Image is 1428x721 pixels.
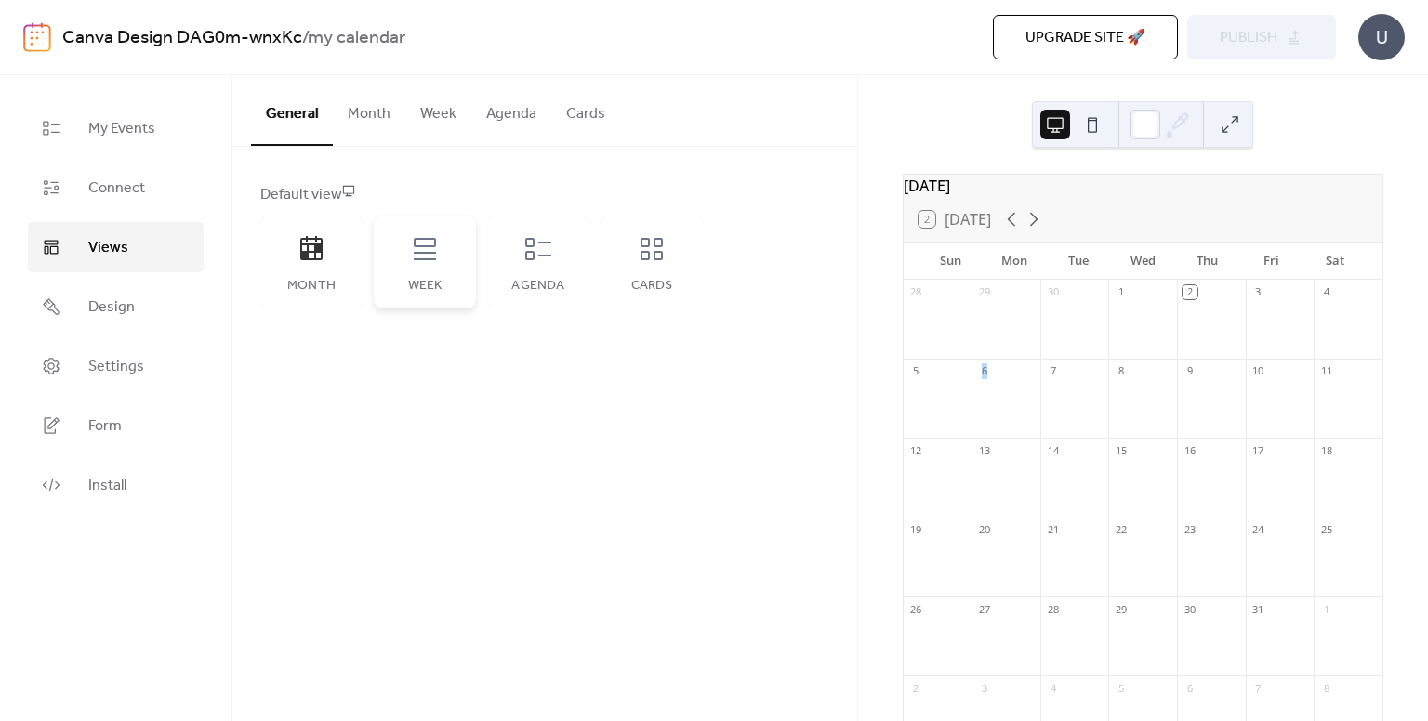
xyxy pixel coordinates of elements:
[392,279,457,294] div: Week
[1183,681,1197,695] div: 6
[983,243,1047,280] div: Mon
[88,237,128,259] span: Views
[1114,681,1128,695] div: 5
[88,177,145,200] span: Connect
[1114,443,1128,457] div: 15
[1111,243,1175,280] div: Wed
[619,279,684,294] div: Cards
[1046,523,1060,537] div: 21
[1251,681,1265,695] div: 7
[909,523,923,537] div: 19
[1114,364,1128,378] div: 8
[1025,27,1145,49] span: Upgrade site 🚀
[28,103,204,153] a: My Events
[506,279,571,294] div: Agenda
[1114,602,1128,616] div: 29
[28,400,204,451] a: Form
[1239,243,1303,280] div: Fri
[1251,602,1265,616] div: 31
[909,443,923,457] div: 12
[308,20,405,56] b: my calendar
[88,118,155,140] span: My Events
[909,364,923,378] div: 5
[1251,523,1265,537] div: 24
[1183,285,1197,299] div: 2
[471,75,551,144] button: Agenda
[909,681,923,695] div: 2
[1046,602,1060,616] div: 28
[1114,285,1128,299] div: 1
[1358,14,1405,60] div: U
[1183,523,1197,537] div: 23
[62,20,302,56] a: Canva Design DAG0m-wnxKc
[1047,243,1111,280] div: Tue
[1319,602,1333,616] div: 1
[1303,243,1368,280] div: Sat
[23,22,51,52] img: logo
[1319,523,1333,537] div: 25
[1046,443,1060,457] div: 14
[88,475,126,497] span: Install
[1319,443,1333,457] div: 18
[88,296,135,319] span: Design
[333,75,405,144] button: Month
[1046,364,1060,378] div: 7
[977,681,991,695] div: 3
[28,222,204,272] a: Views
[1319,285,1333,299] div: 4
[1175,243,1239,280] div: Thu
[1183,602,1197,616] div: 30
[919,243,983,280] div: Sun
[28,341,204,391] a: Settings
[1251,364,1265,378] div: 10
[977,602,991,616] div: 27
[993,15,1178,59] button: Upgrade site 🚀
[551,75,620,144] button: Cards
[1046,681,1060,695] div: 4
[88,415,122,438] span: Form
[302,20,308,56] b: /
[977,523,991,537] div: 20
[405,75,471,144] button: Week
[1114,523,1128,537] div: 22
[909,602,923,616] div: 26
[279,279,344,294] div: Month
[1251,285,1265,299] div: 3
[1183,364,1197,378] div: 9
[28,163,204,213] a: Connect
[260,184,826,206] div: Default view
[904,175,1382,197] div: [DATE]
[1183,443,1197,457] div: 16
[28,460,204,510] a: Install
[1319,681,1333,695] div: 8
[1046,285,1060,299] div: 30
[977,285,991,299] div: 29
[909,285,923,299] div: 28
[1319,364,1333,378] div: 11
[1251,443,1265,457] div: 17
[88,356,144,378] span: Settings
[251,75,333,146] button: General
[977,364,991,378] div: 6
[28,282,204,332] a: Design
[977,443,991,457] div: 13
